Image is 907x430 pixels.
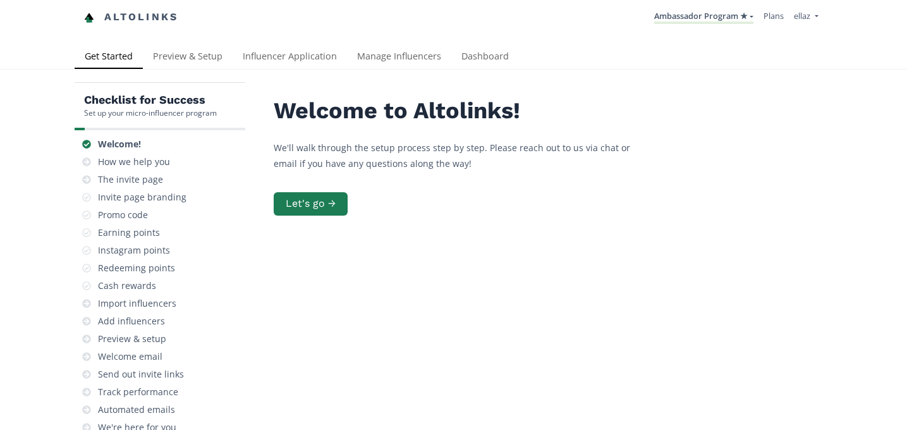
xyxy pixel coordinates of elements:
div: How we help you [98,156,170,168]
a: ellaz [794,10,818,25]
div: Track performance [98,386,178,398]
div: Invite page branding [98,191,186,204]
a: Altolinks [84,7,179,28]
div: Instagram points [98,244,170,257]
div: Automated emails [98,403,175,416]
h2: Welcome to Altolinks! [274,98,653,124]
a: Manage Influencers [347,45,451,70]
p: We'll walk through the setup process step by step. Please reach out to us via chat or email if yo... [274,140,653,171]
div: Cash rewards [98,279,156,292]
div: Welcome email [98,350,162,363]
div: Send out invite links [98,368,184,381]
button: Let's go → [274,192,348,216]
img: favicon-32x32.png [84,13,94,23]
a: Get Started [75,45,143,70]
div: Import influencers [98,297,176,310]
div: Set up your micro-influencer program [84,107,217,118]
div: Redeeming points [98,262,175,274]
div: Preview & setup [98,333,166,345]
div: Earning points [98,226,160,239]
div: Add influencers [98,315,165,328]
a: Influencer Application [233,45,347,70]
a: Dashboard [451,45,519,70]
div: Promo code [98,209,148,221]
a: Ambassador Program ★ [654,10,753,24]
span: ellaz [794,10,810,21]
a: Plans [764,10,784,21]
div: Welcome! [98,138,141,150]
div: The invite page [98,173,163,186]
a: Preview & Setup [143,45,233,70]
h5: Checklist for Success [84,92,217,107]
